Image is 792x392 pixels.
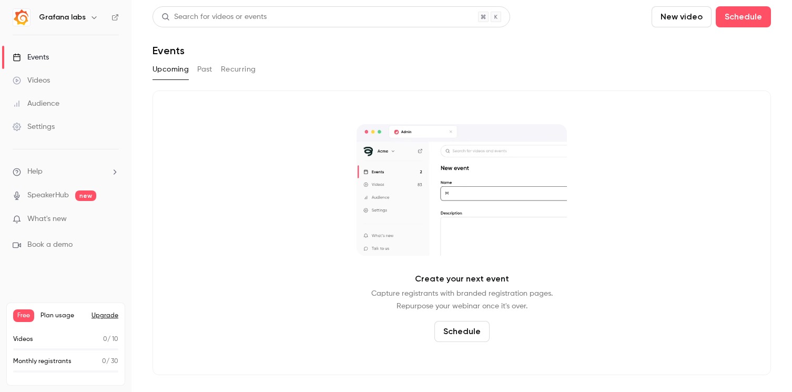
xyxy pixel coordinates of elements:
[39,12,86,23] h6: Grafana labs
[13,335,33,344] p: Videos
[27,239,73,250] span: Book a demo
[75,190,96,201] span: new
[13,98,59,109] div: Audience
[103,335,118,344] p: / 10
[13,166,119,177] li: help-dropdown-opener
[161,12,267,23] div: Search for videos or events
[221,61,256,78] button: Recurring
[434,321,490,342] button: Schedule
[102,357,118,366] p: / 30
[106,215,119,224] iframe: Noticeable Trigger
[153,61,189,78] button: Upcoming
[13,9,30,26] img: Grafana labs
[27,214,67,225] span: What's new
[13,357,72,366] p: Monthly registrants
[716,6,771,27] button: Schedule
[415,273,509,285] p: Create your next event
[13,52,49,63] div: Events
[13,309,34,322] span: Free
[40,311,85,320] span: Plan usage
[197,61,212,78] button: Past
[27,190,69,201] a: SpeakerHub
[652,6,712,27] button: New video
[13,122,55,132] div: Settings
[371,287,553,313] p: Capture registrants with branded registration pages. Repurpose your webinar once it's over.
[13,75,50,86] div: Videos
[92,311,118,320] button: Upgrade
[103,336,107,343] span: 0
[153,44,185,57] h1: Events
[27,166,43,177] span: Help
[102,358,106,365] span: 0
